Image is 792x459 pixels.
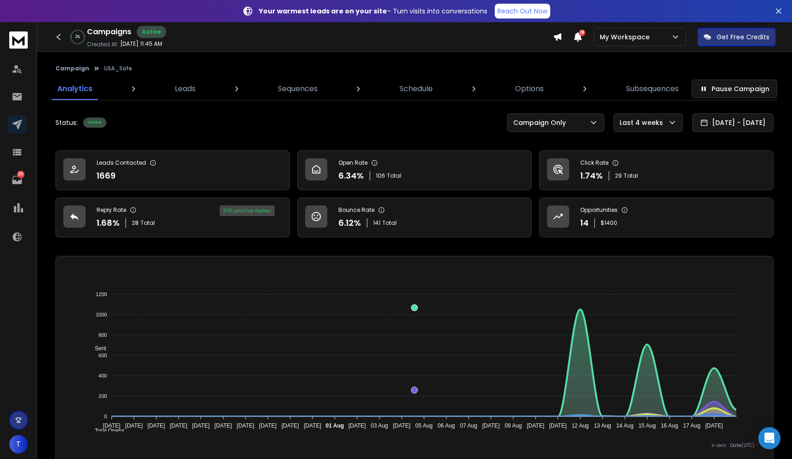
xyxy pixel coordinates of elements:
tspan: 09 Aug [505,422,522,429]
a: Options [510,78,549,100]
a: Subsequences [620,78,684,100]
p: Click Rate [580,159,608,167]
span: Sent [88,345,106,352]
tspan: 12 Aug [571,422,589,429]
span: Total [141,219,155,227]
button: Get Free Credits [697,28,776,46]
p: 1669 [97,169,116,182]
tspan: 13 Aug [594,422,611,429]
p: Options [515,83,544,94]
tspan: [DATE] [393,422,411,429]
strong: Your warmest leads are on your site [259,6,387,16]
p: Leads [175,83,196,94]
tspan: 07 Aug [460,422,477,429]
p: Bounce Rate [338,206,375,214]
tspan: 17 Aug [683,422,700,429]
p: [DATE] 11:45 AM [120,40,162,48]
p: Subsequences [626,83,679,94]
p: Schedule [399,83,433,94]
p: 1.74 % [580,169,603,182]
span: 29 [615,172,622,180]
div: Active [137,26,166,38]
button: T [9,435,28,453]
tspan: [DATE] [125,422,143,429]
h1: Campaigns [87,26,131,37]
tspan: [DATE] [192,422,210,429]
p: Status: [55,118,78,127]
span: Total [624,172,638,180]
tspan: 05 Aug [416,422,433,429]
span: Total [387,172,401,180]
tspan: 400 [98,373,107,378]
p: 6.12 % [338,217,361,229]
a: Schedule [394,78,438,100]
p: 29 [17,171,25,178]
p: 2 % [75,34,80,40]
a: Reply Rate1.68%28Total50% positive replies [55,198,290,237]
p: – Turn visits into conversations [259,6,487,16]
tspan: [DATE] [259,422,277,429]
p: Created At: [87,41,118,48]
tspan: 1000 [96,312,107,317]
p: USA_Safe [104,65,132,72]
p: Sequences [278,83,318,94]
p: x-axis : Date(UTC) [71,442,758,449]
a: Leads Contacted1669 [55,150,290,190]
button: [DATE] - [DATE] [692,113,774,132]
a: Click Rate1.74%29Total [539,150,774,190]
tspan: [DATE] [170,422,188,429]
p: 1.68 % [97,217,120,229]
a: Open Rate6.34%106Total [297,150,532,190]
p: Leads Contacted [97,159,146,167]
a: Leads [169,78,201,100]
a: Analytics [52,78,98,100]
button: Campaign [55,65,89,72]
tspan: [DATE] [527,422,545,429]
span: Total [382,219,397,227]
div: Open Intercom Messenger [758,427,780,449]
tspan: [DATE] [147,422,165,429]
p: Reply Rate [97,206,126,214]
tspan: 0 [104,414,107,419]
tspan: [DATE] [237,422,254,429]
a: Opportunities14$1400 [539,198,774,237]
tspan: 800 [98,332,107,338]
span: 28 [132,219,139,227]
tspan: [DATE] [549,422,567,429]
img: logo [9,31,28,49]
tspan: 14 Aug [616,422,633,429]
div: Active [83,118,106,128]
tspan: 03 Aug [371,422,388,429]
a: Bounce Rate6.12%141Total [297,198,532,237]
tspan: 1200 [96,292,107,297]
p: Get Free Credits [717,32,769,42]
span: Total Opens [88,428,124,434]
tspan: 01 Aug [325,422,344,429]
p: Last 4 weeks [620,118,667,127]
span: 106 [376,172,385,180]
tspan: [DATE] [215,422,232,429]
tspan: 06 Aug [438,422,455,429]
tspan: [DATE] [103,422,121,429]
a: Reach Out Now [495,4,550,19]
button: Pause Campaign [692,80,777,98]
tspan: [DATE] [304,422,321,429]
p: 6.34 % [338,169,364,182]
tspan: 600 [98,353,107,358]
tspan: [DATE] [349,422,366,429]
a: Sequences [272,78,323,100]
span: 18 [579,30,585,36]
p: Campaign Only [513,118,570,127]
tspan: [DATE] [482,422,500,429]
p: Reach Out Now [497,6,547,16]
a: 29 [8,171,26,189]
p: Open Rate [338,159,368,167]
tspan: [DATE] [706,422,723,429]
span: 141 [373,219,381,227]
p: Opportunities [580,206,618,214]
tspan: 200 [98,393,107,399]
tspan: 16 Aug [661,422,678,429]
tspan: 15 Aug [639,422,656,429]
